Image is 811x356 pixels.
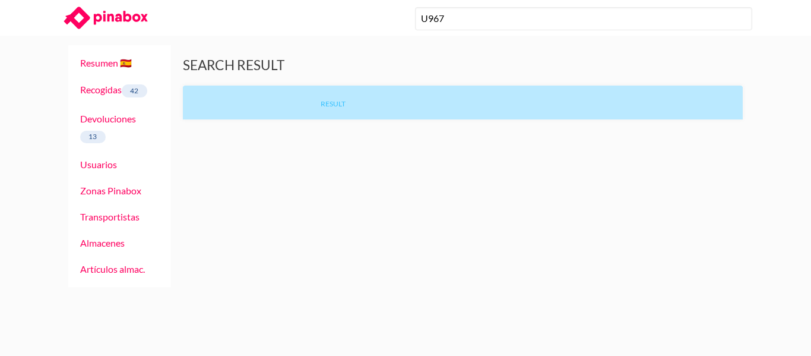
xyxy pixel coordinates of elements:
[80,211,140,222] a: Transportistas
[80,185,141,196] a: Zonas Pinabox
[80,113,136,141] a: Devoluciones13
[80,57,132,68] a: Resumen 🇪🇸
[122,84,147,97] span: 42
[80,84,147,95] a: Recogidas42
[80,263,145,275] a: Artículos almac.
[80,237,125,248] a: Almacenes
[415,7,752,30] input: Busca usuarios por nombre o email
[183,86,483,119] div: Result
[80,159,117,170] a: Usuarios
[183,57,743,74] h2: Search result
[80,131,106,144] span: 13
